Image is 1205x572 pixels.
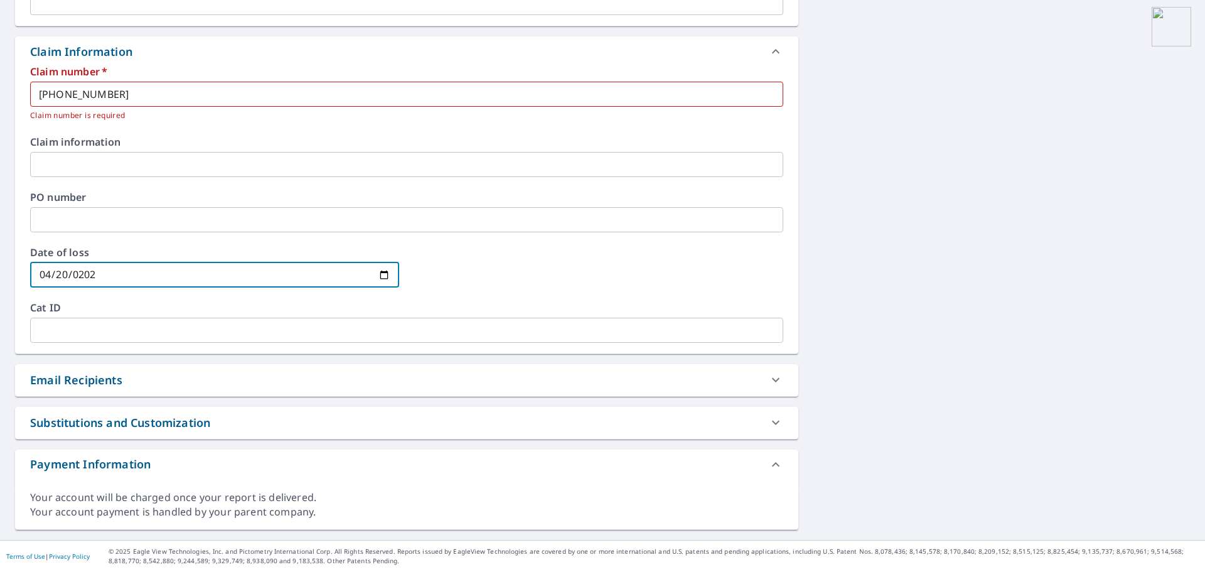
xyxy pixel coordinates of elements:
[30,247,399,257] label: Date of loss
[30,414,210,431] div: Substitutions and Customization
[49,552,90,561] a: Privacy Policy
[6,553,90,560] p: |
[15,407,798,439] div: Substitutions and Customization
[30,456,151,473] div: Payment Information
[7,7,46,46] img: icon128gray.png
[15,450,798,480] div: Payment Information
[30,67,783,77] label: Claim number
[30,303,783,313] label: Cat ID
[109,547,1199,566] p: © 2025 Eagle View Technologies, Inc. and Pictometry International Corp. All Rights Reserved. Repo...
[30,490,783,505] div: Your account will be charged once your report is delivered.
[30,43,132,60] div: Claim Information
[30,372,122,389] div: Email Recipients
[6,552,45,561] a: Terms of Use
[15,364,798,396] div: Email Recipients
[30,109,774,122] p: Claim number is required
[30,505,783,519] div: Your account payment is handled by your parent company.
[15,36,798,67] div: Claim Information
[30,137,783,147] label: Claim information
[30,192,783,202] label: PO number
